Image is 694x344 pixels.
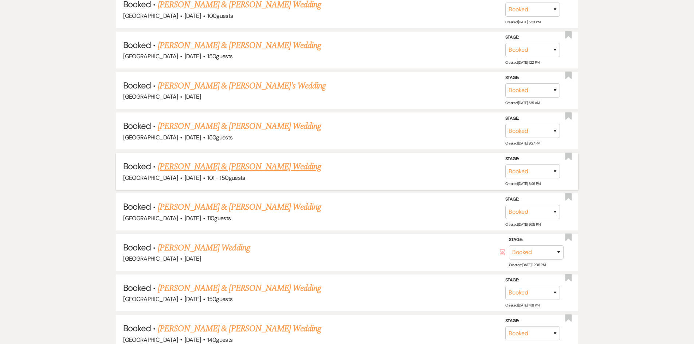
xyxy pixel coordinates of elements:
label: Stage: [505,114,560,122]
span: Created: [DATE] 5:33 PM [505,20,541,24]
a: [PERSON_NAME] & [PERSON_NAME] Wedding [158,120,321,133]
span: Booked [123,161,151,172]
span: Booked [123,201,151,212]
span: [GEOGRAPHIC_DATA] [123,295,178,303]
span: 101 - 150 guests [207,174,245,182]
label: Stage: [509,236,564,244]
span: [GEOGRAPHIC_DATA] [123,52,178,60]
label: Stage: [505,155,560,163]
span: [DATE] [185,12,201,20]
span: Booked [123,282,151,293]
a: [PERSON_NAME] & [PERSON_NAME] Wedding [158,160,321,173]
span: Created: [DATE] 5:15 AM [505,100,540,105]
a: [PERSON_NAME] Wedding [158,241,250,254]
span: Created: [DATE] 12:08 PM [509,262,545,267]
span: [GEOGRAPHIC_DATA] [123,12,178,20]
span: [GEOGRAPHIC_DATA] [123,336,178,344]
span: [DATE] [185,295,201,303]
span: [DATE] [185,93,201,100]
span: [DATE] [185,134,201,141]
a: [PERSON_NAME] & [PERSON_NAME] Wedding [158,322,321,335]
span: Booked [123,80,151,91]
span: [GEOGRAPHIC_DATA] [123,93,178,100]
span: Created: [DATE] 9:27 PM [505,141,540,146]
span: [GEOGRAPHIC_DATA] [123,214,178,222]
span: Booked [123,242,151,253]
span: Booked [123,120,151,131]
span: 110 guests [207,214,231,222]
span: [DATE] [185,336,201,344]
span: 100 guests [207,12,233,20]
span: Booked [123,39,151,51]
span: 140 guests [207,336,232,344]
label: Stage: [505,33,560,41]
span: [GEOGRAPHIC_DATA] [123,134,178,141]
span: Created: [DATE] 4:18 PM [505,303,540,308]
span: Created: [DATE] 8:46 PM [505,181,541,186]
span: 150 guests [207,52,232,60]
label: Stage: [505,317,560,325]
span: [DATE] [185,255,201,262]
span: [GEOGRAPHIC_DATA] [123,174,178,182]
span: Booked [123,323,151,334]
span: [DATE] [185,52,201,60]
a: [PERSON_NAME] & [PERSON_NAME] Wedding [158,39,321,52]
a: [PERSON_NAME] & [PERSON_NAME] Wedding [158,282,321,295]
span: Created: [DATE] 1:22 PM [505,60,540,65]
a: [PERSON_NAME] & [PERSON_NAME] Wedding [158,201,321,214]
span: Created: [DATE] 9:55 PM [505,222,541,226]
label: Stage: [505,276,560,284]
span: 150 guests [207,134,232,141]
a: [PERSON_NAME] & [PERSON_NAME]'s Wedding [158,79,326,92]
label: Stage: [505,195,560,203]
span: [DATE] [185,174,201,182]
span: [GEOGRAPHIC_DATA] [123,255,178,262]
label: Stage: [505,74,560,82]
span: [DATE] [185,214,201,222]
span: 150 guests [207,295,232,303]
